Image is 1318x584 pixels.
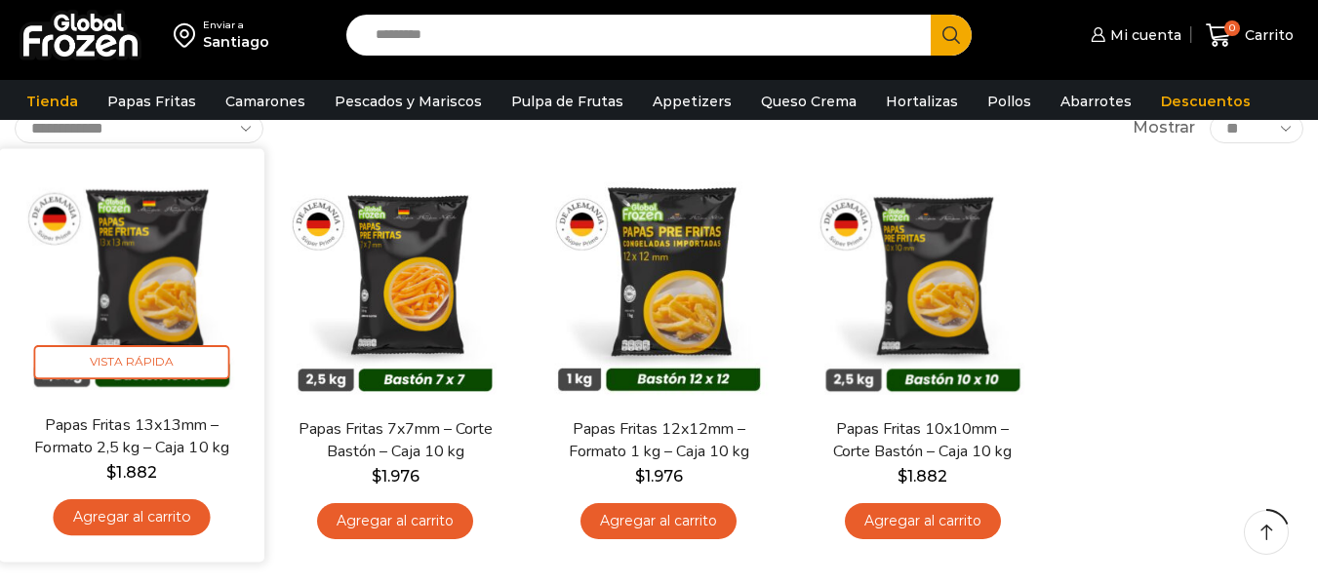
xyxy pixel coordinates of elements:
span: 0 [1224,20,1240,36]
a: Queso Crema [751,83,866,120]
bdi: 1.882 [106,463,156,482]
a: Papas Fritas [98,83,206,120]
a: Agregar al carrito: “Papas Fritas 7x7mm - Corte Bastón - Caja 10 kg” [317,503,473,539]
span: Mostrar [1133,117,1195,139]
bdi: 1.882 [898,467,947,486]
a: Papas Fritas 7x7mm – Corte Bastón – Caja 10 kg [290,418,500,463]
a: Descuentos [1151,83,1260,120]
a: Appetizers [643,83,741,120]
span: Vista Rápida [34,345,230,379]
a: Hortalizas [876,83,968,120]
a: Papas Fritas 13x13mm – Formato 2,5 kg – Caja 10 kg [25,413,238,459]
img: address-field-icon.svg [174,19,203,52]
a: Pulpa de Frutas [501,83,633,120]
bdi: 1.976 [372,467,419,486]
bdi: 1.976 [635,467,683,486]
span: $ [635,467,645,486]
a: Tienda [17,83,88,120]
a: Abarrotes [1051,83,1141,120]
a: Pescados y Mariscos [325,83,492,120]
button: Search button [931,15,972,56]
a: Papas Fritas 12x12mm – Formato 1 kg – Caja 10 kg [553,418,764,463]
span: $ [106,463,116,482]
select: Pedido de la tienda [15,114,263,143]
a: Agregar al carrito: “Papas Fritas 12x12mm - Formato 1 kg - Caja 10 kg” [580,503,737,539]
a: Papas Fritas 10x10mm – Corte Bastón – Caja 10 kg [818,418,1028,463]
div: Enviar a [203,19,269,32]
span: $ [372,467,381,486]
a: Agregar al carrito: “Papas Fritas 10x10mm - Corte Bastón - Caja 10 kg” [845,503,1001,539]
span: $ [898,467,907,486]
span: Carrito [1240,25,1294,45]
a: Pollos [978,83,1041,120]
a: Agregar al carrito: “Papas Fritas 13x13mm - Formato 2,5 kg - Caja 10 kg” [54,499,211,535]
div: Santiago [203,32,269,52]
a: 0 Carrito [1201,13,1298,58]
a: Mi cuenta [1086,16,1181,55]
a: Camarones [216,83,315,120]
span: Mi cuenta [1105,25,1181,45]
